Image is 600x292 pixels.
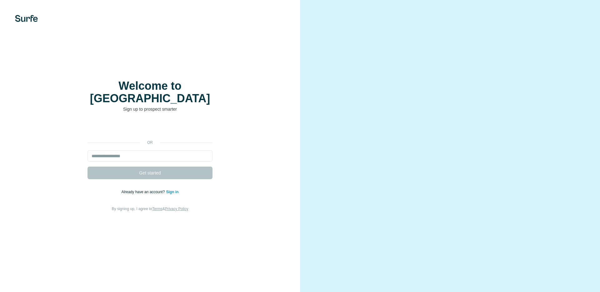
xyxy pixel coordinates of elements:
[84,122,216,135] iframe: Sign in with Google Button
[87,80,212,105] h1: Welcome to [GEOGRAPHIC_DATA]
[87,106,212,112] p: Sign up to prospect smarter
[166,190,178,194] a: Sign in
[140,140,160,145] p: or
[152,207,162,211] a: Terms
[165,207,188,211] a: Privacy Policy
[15,15,38,22] img: Surfe's logo
[112,207,188,211] span: By signing up, I agree to &
[122,190,166,194] span: Already have an account?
